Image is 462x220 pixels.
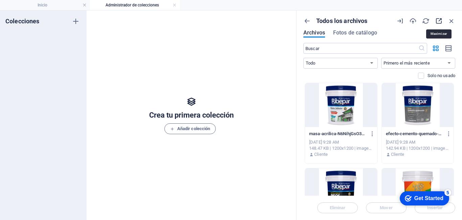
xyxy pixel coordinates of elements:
[422,17,430,25] i: Volver a cargar
[309,145,373,151] div: 148.47 KB | 1200x1200 | image/jpeg
[90,1,180,9] h4: Administrador de colecciones
[448,17,455,25] i: Cerrar
[391,151,405,157] p: Cliente
[170,125,210,133] span: Añadir colección
[303,17,311,25] i: Mostrar todas las carpetas
[309,131,367,137] p: masa-acrilica-N6NihjGsO35QaRFIP1qj7Q.jpg
[303,43,418,54] input: Buscar
[72,17,80,25] i: Crear colección
[333,29,377,37] span: Fotos de catálogo
[396,17,404,25] i: Importación de URL
[20,7,49,14] div: Get Started
[316,17,368,25] p: Todos los archivos
[303,29,325,37] span: Archivos
[50,1,57,8] div: 5
[409,17,417,25] i: Cargar
[386,139,450,145] div: [DATE] 9:28 AM
[5,3,55,18] div: Get Started 5 items remaining, 0% complete
[314,151,328,157] p: Cliente
[5,17,40,25] h6: Colecciones
[428,73,455,79] p: Solo muestra los archivos que no están usándose en el sitio web. Los archivos añadidos durante es...
[149,110,234,121] h5: Crea tu primera colección
[309,139,373,145] div: [DATE] 9:28 AM
[386,145,450,151] div: 142.94 KB | 1200x1200 | image/jpeg
[386,131,443,137] p: efecto-cemento-quemado-HjxMXwvbLK3sGvdwLQ7zeA.jpg
[164,123,216,134] button: Añadir colección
